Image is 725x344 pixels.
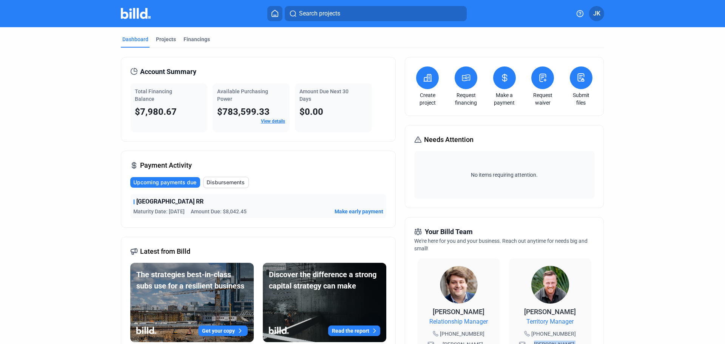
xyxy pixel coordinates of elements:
span: Needs Attention [424,134,474,145]
span: Total Financing Balance [135,88,172,102]
span: [GEOGRAPHIC_DATA] RR [136,197,204,206]
span: Relationship Manager [429,317,488,326]
span: [PERSON_NAME] [433,308,484,316]
span: Available Purchasing Power [217,88,268,102]
a: Create project [414,91,441,106]
img: Relationship Manager [440,266,478,304]
span: Your Billd Team [425,227,473,237]
a: Request financing [453,91,479,106]
span: JK [593,9,600,18]
span: [PERSON_NAME] [524,308,576,316]
div: Financings [184,35,210,43]
span: Latest from Billd [140,246,190,257]
button: Upcoming payments due [130,177,200,188]
span: Territory Manager [526,317,574,326]
div: Dashboard [122,35,148,43]
button: Search projects [285,6,467,21]
span: Search projects [299,9,340,18]
a: Request waiver [529,91,556,106]
span: Disbursements [207,179,245,186]
a: Submit files [568,91,594,106]
span: Upcoming payments due [133,179,196,186]
button: JK [589,6,604,21]
span: We're here for you and your business. Reach out anytime for needs big and small! [414,238,588,251]
a: Make a payment [491,91,518,106]
a: View details [261,119,285,124]
span: Amount Due Next 30 Days [299,88,349,102]
button: Make early payment [335,208,383,215]
img: Billd Company Logo [121,8,151,19]
span: $0.00 [299,106,323,117]
button: Read the report [328,325,380,336]
button: Get your copy [198,325,248,336]
div: Projects [156,35,176,43]
div: Discover the difference a strong capital strategy can make [269,269,380,292]
span: [PHONE_NUMBER] [440,330,484,338]
span: Maturity Date: [DATE] [133,208,185,215]
span: $7,980.67 [135,106,177,117]
div: The strategies best-in-class subs use for a resilient business [136,269,248,292]
span: Amount Due: $8,042.45 [191,208,247,215]
span: Account Summary [140,66,196,77]
span: Payment Activity [140,160,192,171]
button: Disbursements [203,177,249,188]
span: $783,599.33 [217,106,270,117]
span: [PHONE_NUMBER] [531,330,576,338]
img: Territory Manager [531,266,569,304]
span: No items requiring attention. [417,171,591,179]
